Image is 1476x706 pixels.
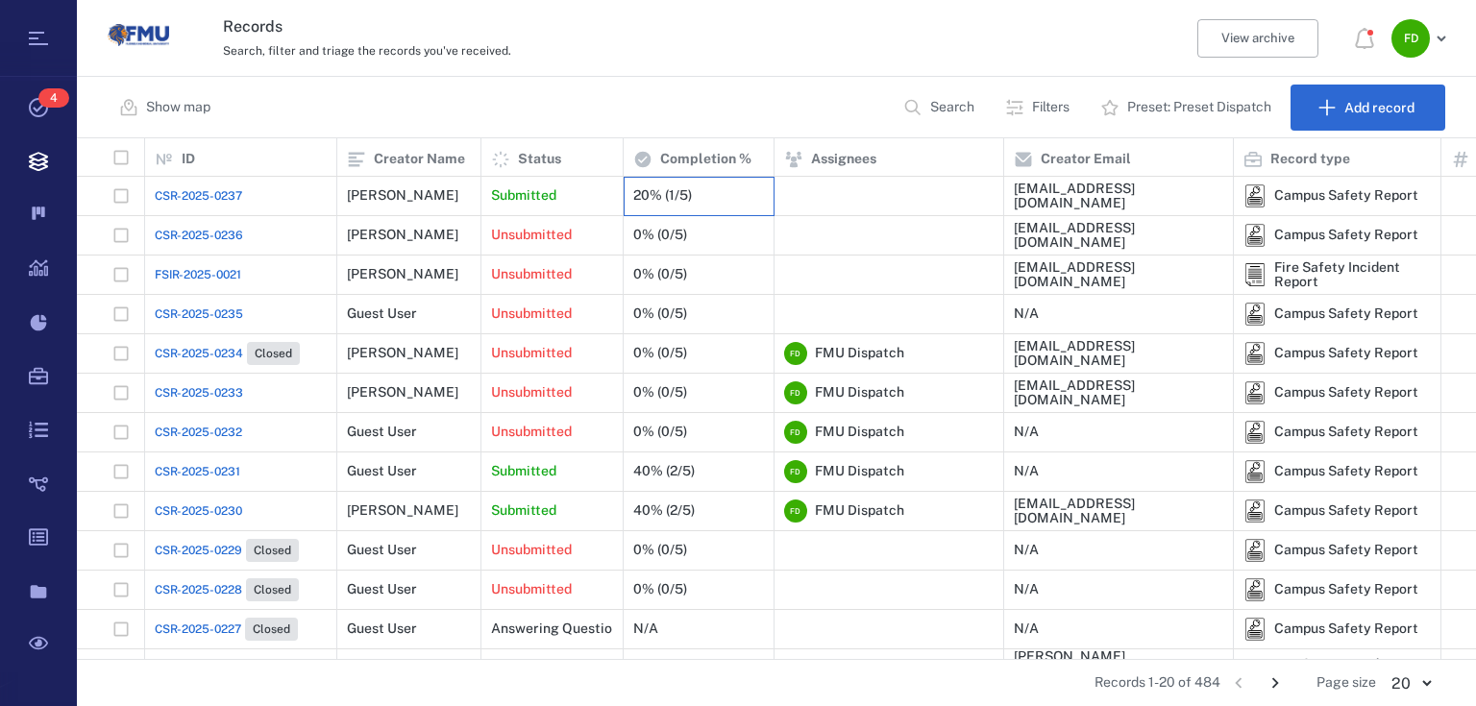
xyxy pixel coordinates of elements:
[1041,150,1131,169] p: Creator Email
[784,499,807,523] div: F D
[1127,98,1271,117] p: Preset: Preset Dispatch
[784,421,807,444] div: F D
[491,186,556,206] p: Submitted
[633,621,658,636] div: N/A
[491,462,556,481] p: Submitted
[1316,673,1376,693] span: Page size
[1243,263,1267,286] div: Fire Safety Incident Report
[1376,672,1445,694] div: 20
[347,464,417,478] div: Guest User
[108,5,169,66] img: Florida Memorial University logo
[1274,385,1418,400] div: Campus Safety Report
[633,543,687,557] div: 0% (0/5)
[491,304,572,324] p: Unsubmitted
[633,582,687,596] div: 0% (0/5)
[1095,673,1220,693] span: Records 1-20 of 484
[518,150,561,169] p: Status
[633,228,687,242] div: 0% (0/5)
[633,346,687,360] div: 0% (0/5)
[155,424,242,441] a: CSR-2025-0232
[1014,621,1039,636] div: N/A
[347,346,458,360] div: [PERSON_NAME]
[182,150,195,169] p: ID
[1220,668,1293,698] nav: pagination navigation
[491,383,572,402] p: Unsubmitted
[347,228,458,242] div: [PERSON_NAME]
[930,98,974,117] p: Search
[1243,303,1267,326] img: icon Campus Safety Report
[1014,425,1039,439] div: N/A
[1243,224,1267,247] div: Campus Safety Report
[1014,378,1223,408] div: [EMAIL_ADDRESS][DOMAIN_NAME]
[1243,499,1267,523] div: Campus Safety Report
[1243,381,1267,404] img: icon Campus Safety Report
[1243,184,1267,207] div: Campus Safety Report
[1274,260,1431,290] div: Fire Safety Incident Report
[1243,460,1267,483] img: icon Campus Safety Report
[155,502,242,520] a: CSR-2025-0230
[892,85,990,131] button: Search
[155,384,243,402] a: CSR-2025-0233
[1243,381,1267,404] div: Campus Safety Report
[155,539,299,562] a: CSR-2025-0229Closed
[1014,221,1223,251] div: [EMAIL_ADDRESS][DOMAIN_NAME]
[1014,497,1223,526] div: [EMAIL_ADDRESS][DOMAIN_NAME]
[815,462,904,481] span: FMU Dispatch
[347,543,417,557] div: Guest User
[1243,342,1267,365] div: Campus Safety Report
[1014,260,1223,290] div: [EMAIL_ADDRESS][DOMAIN_NAME]
[491,620,627,639] p: Answering Questions
[347,306,417,321] div: Guest User
[633,385,687,400] div: 0% (0/5)
[1274,346,1418,360] div: Campus Safety Report
[347,503,458,518] div: [PERSON_NAME]
[1391,19,1453,58] button: FD
[155,342,300,365] a: CSR-2025-0234Closed
[1243,618,1267,641] div: Campus Safety Report
[155,618,298,641] a: CSR-2025-0227Closed
[374,150,465,169] p: Creator Name
[633,425,687,439] div: 0% (0/5)
[251,346,296,362] span: Closed
[1243,303,1267,326] div: Campus Safety Report
[660,150,751,169] p: Completion %
[815,423,904,442] span: FMU Dispatch
[491,226,572,245] p: Unsubmitted
[1243,263,1267,286] img: icon Fire Safety Incident Report
[1243,421,1267,444] div: Campus Safety Report
[1243,460,1267,483] div: Campus Safety Report
[1274,306,1418,321] div: Campus Safety Report
[633,188,692,203] div: 20% (1/5)
[1243,578,1267,601] img: icon Campus Safety Report
[1274,503,1418,518] div: Campus Safety Report
[784,381,807,404] div: F D
[43,13,83,31] span: Help
[784,342,807,365] div: F D
[1391,19,1430,58] div: F D
[1274,228,1418,242] div: Campus Safety Report
[1014,306,1039,321] div: N/A
[815,383,904,402] span: FMU Dispatch
[250,582,295,598] span: Closed
[491,501,556,521] p: Submitted
[146,98,210,117] p: Show map
[155,578,299,601] a: CSR-2025-0228Closed
[108,5,169,73] a: Go home
[108,85,226,131] button: Show map
[347,385,458,400] div: [PERSON_NAME]
[633,503,695,518] div: 40% (2/5)
[815,501,904,521] span: FMU Dispatch
[1014,182,1223,211] div: [EMAIL_ADDRESS][DOMAIN_NAME]
[784,460,807,483] div: F D
[155,187,242,205] a: CSR-2025-0237
[491,580,572,599] p: Unsubmitted
[1014,582,1039,596] div: N/A
[155,463,240,480] a: CSR-2025-0231
[994,85,1085,131] button: Filters
[1274,657,1431,687] div: Fire Safety Incident Report
[815,344,904,363] span: FMU Dispatch
[347,582,417,596] div: Guest User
